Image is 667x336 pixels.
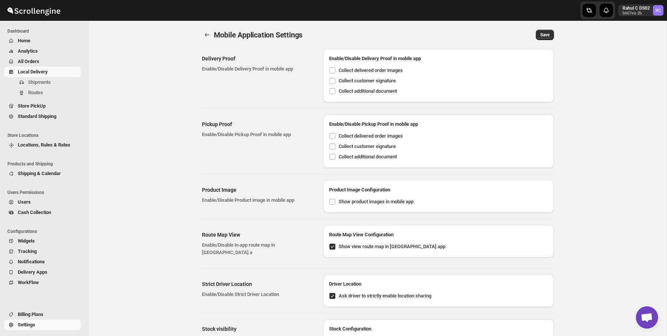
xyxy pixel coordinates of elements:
span: Routes [28,90,43,95]
h2: Stock Configuration [329,325,548,333]
button: Home [4,36,81,46]
h2: Driver Location [329,280,548,288]
span: Collect customer signature [339,78,396,83]
button: Users [4,197,81,207]
button: Routes [4,88,81,98]
span: Dashboard [7,28,84,34]
h2: Route Map View [202,231,311,238]
span: Collect delivered order images [339,67,403,73]
img: ScrollEngine [6,1,62,20]
h2: Pickup Proof [202,121,311,128]
button: Cash Collection [4,207,81,218]
span: Ask driver to strictly enable location sharing [339,293,431,299]
button: Billing Plans [4,309,81,320]
span: Collect additional document [339,154,397,159]
h2: Strict Driver Location [202,280,311,288]
span: Locations, Rules & Rates [18,142,70,148]
span: Mobile Application Settings [214,30,303,39]
p: Enable/Disable Strict Driver Location [202,291,311,298]
text: RC [656,8,661,13]
span: Analytics [18,48,38,54]
span: Notifications [18,259,45,264]
span: Collect customer signature [339,144,396,149]
span: Configurations [7,228,84,234]
button: Shipping & Calendar [4,168,81,179]
span: Local Delivery [18,69,48,75]
p: Enable/Disable Delivery Proof in mobile app [202,65,311,73]
button: Save [536,30,554,40]
span: Products and Shipping [7,161,84,167]
p: Enable/Disable in-app route map in [GEOGRAPHIC_DATA] a [202,241,311,256]
span: Cash Collection [18,210,51,215]
span: Tracking [18,248,37,254]
span: Standard Shipping [18,113,56,119]
span: WorkFlow [18,280,39,285]
h2: Delivery Proof [202,55,311,62]
button: Delivery Apps [4,267,81,277]
span: Delivery Apps [18,269,47,275]
h2: Enable/Disable Delivery Proof in mobile app [329,55,548,62]
button: Notifications [4,257,81,267]
h2: Stock visibility [202,325,311,333]
span: Show view route map in [GEOGRAPHIC_DATA] app [339,244,445,249]
span: Save [540,32,550,38]
span: Shipments [28,79,51,85]
button: Locations, Rules & Rates [4,140,81,150]
button: Widgets [4,236,81,246]
span: Home [18,38,30,43]
button: WorkFlow [4,277,81,288]
span: Store Locations [7,132,84,138]
p: Enable/Disable Product image in mobile app [202,197,311,204]
span: All Orders [18,59,39,64]
h2: Product Image Configuration [329,186,548,194]
span: Billing Plans [18,312,43,317]
span: Store PickUp [18,103,46,109]
p: Rahul C DS02 [623,5,650,11]
div: Open chat [636,306,658,329]
button: Settings [4,320,81,330]
p: b607ea-2b [623,11,650,16]
span: Collect additional document [339,88,397,94]
span: Users [18,199,31,205]
span: Collect delivered order images [339,133,403,139]
span: Show product images in mobile app [339,199,414,204]
button: back [202,30,212,40]
span: Shipping & Calendar [18,171,61,176]
button: Tracking [4,246,81,257]
h2: Route Map View Configuration [329,231,548,238]
button: User menu [618,4,664,16]
button: Analytics [4,46,81,56]
span: Rahul C DS02 [653,5,663,16]
button: Shipments [4,77,81,88]
p: Enable/Disable Pickup Proof in mobile app [202,131,311,138]
span: Widgets [18,238,35,244]
h2: Product Image [202,186,311,194]
span: Users Permissions [7,190,84,195]
button: All Orders [4,56,81,67]
h2: Enable/Disable Pickup Proof in mobile app [329,121,548,128]
span: Settings [18,322,35,327]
